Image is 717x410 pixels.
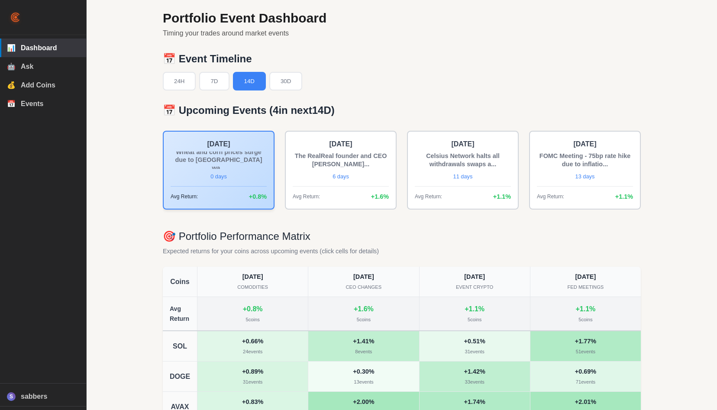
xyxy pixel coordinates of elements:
[308,331,419,361] div: SOL - ceo_changes: 1.41% max return
[493,192,511,202] span: + 1.1 %
[293,193,320,201] span: Avg Return:
[313,397,413,407] div: + 2.00 %
[163,267,197,297] div: Coins
[163,362,197,391] div: DOGE
[203,336,303,346] div: + 0.66 %
[203,284,303,291] div: COMODITIES
[293,172,389,181] div: 6 days
[163,72,196,90] button: 24H
[537,139,633,150] div: [DATE]
[21,81,79,89] span: Add Coins
[530,331,641,361] div: SOL - fed_meetings: 1.77% max return
[615,192,633,202] span: + 1.1 %
[425,272,525,282] div: [DATE]
[313,336,413,346] div: + 1.41 %
[245,316,259,324] div: 5 coins
[578,316,592,324] div: 5 coins
[243,303,263,315] div: + 0.8 %
[197,362,308,391] div: DOGE - comodities: 0.89% max return
[7,100,16,108] span: 📅
[21,393,79,400] span: sabbers
[203,397,303,407] div: + 0.83 %
[313,272,413,282] div: [DATE]
[269,72,302,90] button: 30D
[465,303,484,315] div: + 1.1 %
[313,348,413,356] div: 8 events
[163,28,641,39] p: Timing your trades around market events
[536,397,636,407] div: + 2.01 %
[197,331,308,361] div: SOL - comodities: 0.66% max return
[415,152,511,169] div: Celsius Network halts all withdrawals swaps a...
[425,367,525,377] div: + 1.42 %
[536,378,636,386] div: 71 events
[7,62,16,71] span: 🤖
[7,392,16,401] div: S
[575,303,595,315] div: + 1.1 %
[21,100,79,108] span: Events
[21,63,79,71] span: Ask
[7,44,16,52] span: 📊
[425,378,525,386] div: 33 events
[249,192,267,202] span: + 0.8 %
[199,72,229,90] button: 7D
[163,230,641,243] h3: 🎯 Portfolio Performance Matrix
[415,193,442,201] span: Avg Return:
[536,348,636,356] div: 51 events
[420,362,530,391] div: DOGE - event_crypto: 1.42% max return
[21,44,79,52] span: Dashboard
[293,139,389,150] div: [DATE]
[425,284,525,291] div: EVENT CRYPTO
[313,378,413,386] div: 13 events
[425,397,525,407] div: + 1.74 %
[536,336,636,346] div: + 1.77 %
[530,362,641,391] div: DOGE - fed_meetings: 0.69% max return
[10,12,21,23] img: Crust
[313,284,413,291] div: CEO CHANGES
[415,172,511,181] div: 11 days
[203,348,303,356] div: 24 events
[354,303,374,315] div: + 1.6 %
[7,81,16,89] span: 💰
[171,152,267,169] div: Wheat and corn prices surge due to [GEOGRAPHIC_DATA] wa...
[293,152,389,169] div: The RealReal founder and CEO [PERSON_NAME]...
[163,246,641,256] p: Expected returns for your coins across upcoming events (click cells for details)
[313,367,413,377] div: + 0.30 %
[308,362,419,391] div: DOGE - ceo_changes: 0.30% max return
[357,316,371,324] div: 5 coins
[163,10,641,26] h1: Portfolio Event Dashboard
[537,172,633,181] div: 13 days
[163,297,197,330] div: Avg Return
[425,348,525,356] div: 31 events
[163,331,197,361] div: SOL
[468,316,481,324] div: 5 coins
[371,192,389,202] span: + 1.6 %
[537,193,564,201] span: Avg Return:
[203,272,303,282] div: [DATE]
[536,284,636,291] div: FED MEETINGS
[163,53,641,65] h2: 📅 Event Timeline
[163,104,641,117] h3: 📅 Upcoming Events ( 4 in next 14D )
[203,378,303,386] div: 31 events
[171,193,198,201] span: Avg Return:
[537,152,633,169] div: FOMC Meeting - 75bp rate hike due to inflatio...
[233,72,266,90] button: 14D
[420,331,530,361] div: SOL - event_crypto: 0.51% max return
[425,336,525,346] div: + 0.51 %
[171,139,267,150] div: [DATE]
[536,272,636,282] div: [DATE]
[203,367,303,377] div: + 0.89 %
[171,172,267,181] div: 0 days
[536,367,636,377] div: + 0.69 %
[415,139,511,150] div: [DATE]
